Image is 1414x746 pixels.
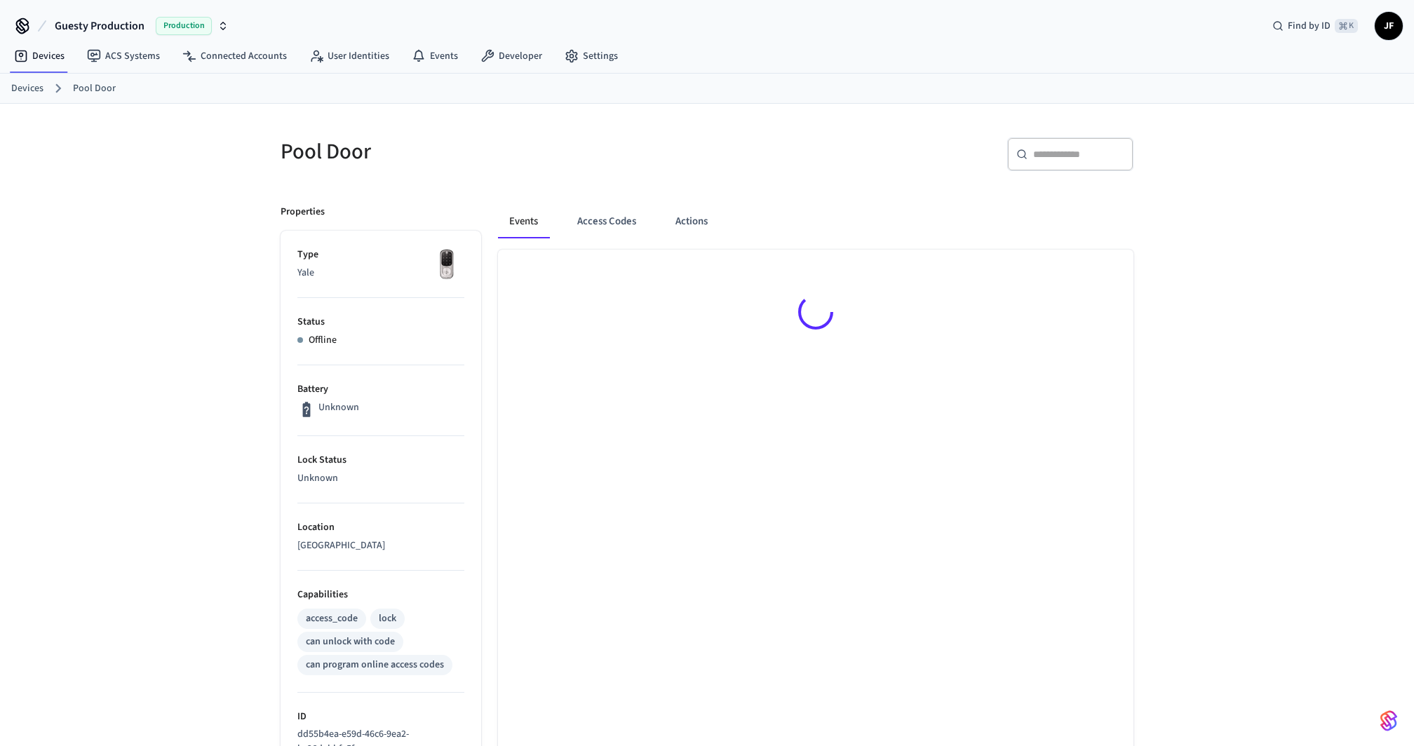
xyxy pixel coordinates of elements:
[469,43,553,69] a: Developer
[1380,710,1397,732] img: SeamLogoGradient.69752ec5.svg
[1335,19,1358,33] span: ⌘ K
[297,453,464,468] p: Lock Status
[297,520,464,535] p: Location
[156,17,212,35] span: Production
[11,81,43,96] a: Devices
[297,266,464,280] p: Yale
[498,205,1133,238] div: ant example
[281,205,325,219] p: Properties
[1376,13,1401,39] span: JF
[318,400,359,415] p: Unknown
[309,333,337,348] p: Offline
[553,43,629,69] a: Settings
[306,611,358,626] div: access_code
[297,471,464,486] p: Unknown
[306,658,444,672] div: can program online access codes
[664,205,719,238] button: Actions
[1261,13,1369,39] div: Find by ID⌘ K
[297,247,464,262] p: Type
[297,538,464,553] p: [GEOGRAPHIC_DATA]
[1288,19,1331,33] span: Find by ID
[498,205,549,238] button: Events
[298,43,400,69] a: User Identities
[73,81,116,96] a: Pool Door
[379,611,396,626] div: lock
[297,588,464,602] p: Capabilities
[297,315,464,330] p: Status
[55,18,144,34] span: Guesty Production
[76,43,171,69] a: ACS Systems
[566,205,647,238] button: Access Codes
[400,43,469,69] a: Events
[3,43,76,69] a: Devices
[429,247,464,283] img: Yale Assure Touchscreen Wifi Smart Lock, Satin Nickel, Front
[297,382,464,397] p: Battery
[306,635,395,649] div: can unlock with code
[171,43,298,69] a: Connected Accounts
[1375,12,1403,40] button: JF
[297,710,464,724] p: ID
[281,137,699,166] h5: Pool Door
